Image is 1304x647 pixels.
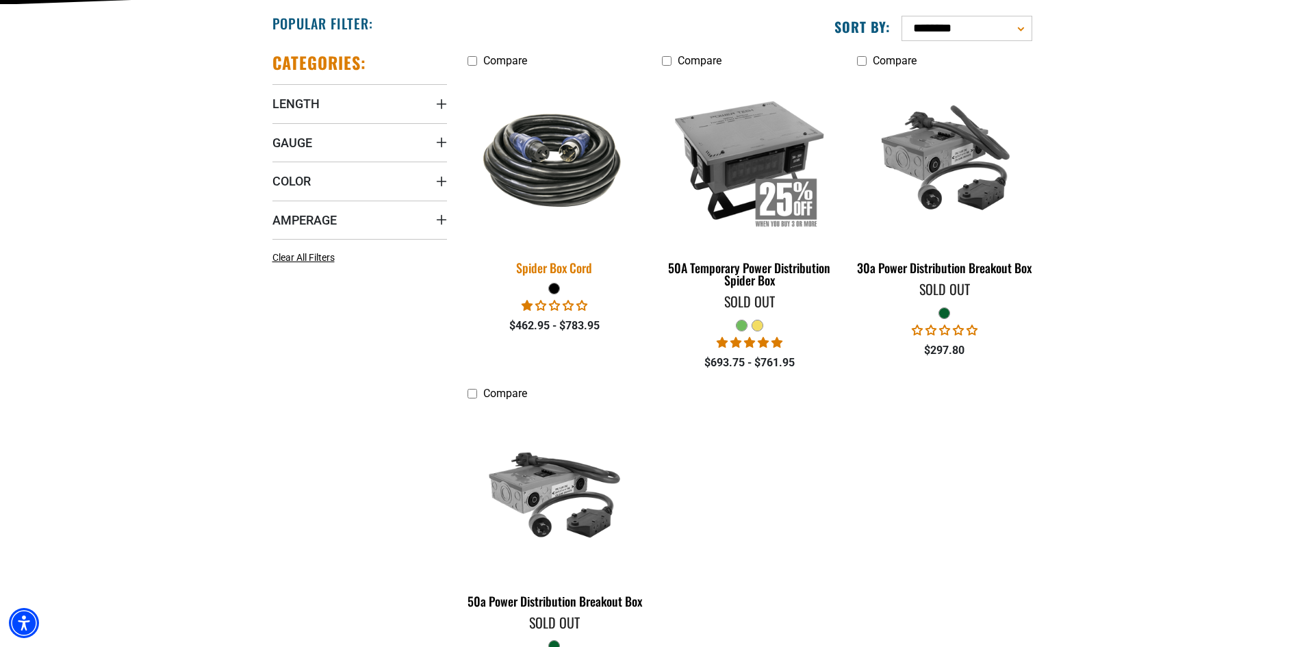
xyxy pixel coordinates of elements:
[483,54,527,67] span: Compare
[468,414,641,571] img: green
[678,54,721,67] span: Compare
[662,74,836,294] a: 50A Temporary Power Distribution Spider Box 50A Temporary Power Distribution Spider Box
[912,324,977,337] span: 0.00 stars
[857,282,1032,296] div: Sold Out
[272,212,337,228] span: Amperage
[522,299,587,312] span: 1.00 stars
[468,262,642,274] div: Spider Box Cord
[459,101,650,218] img: black
[272,84,447,123] summary: Length
[272,252,335,263] span: Clear All Filters
[873,54,917,67] span: Compare
[272,135,312,151] span: Gauge
[272,201,447,239] summary: Amperage
[857,342,1032,359] div: $297.80
[468,318,642,334] div: $462.95 - $783.95
[858,81,1031,238] img: green
[662,355,836,371] div: $693.75 - $761.95
[663,81,836,238] img: 50A Temporary Power Distribution Spider Box
[272,96,320,112] span: Length
[272,52,367,73] h2: Categories:
[272,162,447,200] summary: Color
[468,616,642,629] div: Sold Out
[272,123,447,162] summary: Gauge
[9,608,39,638] div: Accessibility Menu
[662,262,836,286] div: 50A Temporary Power Distribution Spider Box
[468,407,642,616] a: green 50a Power Distribution Breakout Box
[857,74,1032,282] a: green 30a Power Distribution Breakout Box
[857,262,1032,274] div: 30a Power Distribution Breakout Box
[468,74,642,282] a: black Spider Box Cord
[717,336,782,349] span: 5.00 stars
[662,294,836,308] div: Sold Out
[272,251,340,265] a: Clear All Filters
[483,387,527,400] span: Compare
[468,595,642,607] div: 50a Power Distribution Breakout Box
[272,14,373,32] h2: Popular Filter:
[272,173,311,189] span: Color
[834,18,891,36] label: Sort by:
